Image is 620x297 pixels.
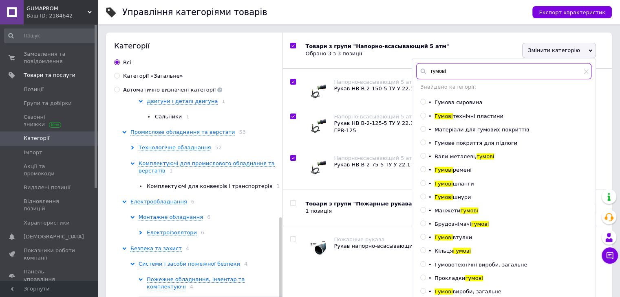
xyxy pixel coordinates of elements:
span: • [428,288,432,295]
span: Гумові [435,181,453,187]
span: втулки [453,234,472,240]
span: Електрообладнання [130,199,187,205]
span: Позиції [24,86,44,93]
span: шланги [453,181,474,187]
span: 6 [191,199,194,205]
span: Безпека та захист [130,245,182,252]
span: • [428,113,432,119]
span: Вали металеві, [435,153,477,159]
input: Пошук [4,28,96,43]
span: Комплектуючі для конвеєрів і транспортерів [147,183,272,189]
span: Гумові [435,113,453,119]
span: Гумова сировина [435,99,483,105]
span: • [428,221,432,227]
div: 1 позиція [305,207,508,215]
div: Ваш ID: 2184642 [26,12,98,20]
div: Напорно-всасывающий 5 атм [334,79,604,85]
span: • [428,153,432,159]
span: • [428,275,432,281]
span: вироби, загальне [453,288,501,295]
span: Комплектуючі для промислового обладнання та верстатів [139,160,275,174]
span: • [428,167,432,173]
span: 1 [276,183,280,189]
span: Пожежне обладнання, інвентар та комплектуючі [147,276,245,290]
span: ремені [453,167,472,173]
div: Напорно-всасывающий 5 атм [334,114,604,120]
span: Двигуни і деталі двигуна [147,98,218,105]
span: • [428,140,432,146]
span: • [428,207,432,214]
span: • [428,194,432,200]
span: гумові [477,153,494,159]
span: 6 [207,214,210,220]
button: Чат з покупцем [602,247,618,264]
span: Відновлення позицій [24,198,75,212]
span: Кільця [435,248,453,254]
span: Технологічне обладнання [139,144,211,151]
span: Монтажне обладнання [139,214,203,221]
span: 4 [190,284,193,290]
span: • [428,234,432,240]
span: гумові [460,207,478,214]
span: Показники роботи компанії [24,247,75,262]
span: 4 [244,261,247,267]
span: гумові [465,275,483,281]
span: 1 [186,114,189,120]
span: Гумові [435,288,453,295]
div: Автоматично визначені категорії [123,86,222,94]
span: Матеріали для гумових покриттів [435,127,529,133]
span: Категорії [24,135,49,142]
span: Сальники [155,114,182,120]
div: Рукав НВ В-2-150-5 ТУ У 22.1-43855780-001:2024 (4м) с напорной рукавной головкой ГРН-150 [334,85,604,92]
span: • [428,127,432,133]
span: • [428,248,432,254]
span: Панель управління [24,268,75,283]
span: Характеристики [24,219,70,227]
span: • [428,181,432,187]
span: Групи та добірки [24,100,72,107]
span: Гумові [435,194,453,200]
div: Знайдено категорії: [420,83,587,91]
span: Брудознімачі [435,221,471,227]
span: шнури [453,194,471,200]
span: Експорт характеристик [539,9,605,15]
span: гумові [471,221,489,227]
span: 1 [169,168,172,174]
span: Сезонні знижки [24,114,75,128]
span: технічні пластини [453,113,503,119]
button: Експорт характеристик [532,6,612,18]
span: 1 [222,98,225,104]
span: Замовлення та повідомлення [24,50,75,65]
span: Імпорт [24,149,42,156]
span: Електроізолятори [147,229,197,236]
span: Гумовотехнічні вироби, загальне [435,262,527,268]
span: Гумове покриття для підлоги [435,140,517,146]
span: • [428,99,432,105]
div: Обрано 3 з 3 позиції [305,50,508,57]
div: Рукав напорно-всасывающий для воды В-2-100-10 ГОСТ 5398-76 (пожарный) [334,242,604,250]
span: Товари та послуги [24,72,75,79]
div: Рукав НВ В-2-125-5 ТУ У 22.1-43855780-001:2024 (4м) с всасывающей рукавной головкой ГРВ-125 [334,120,604,134]
span: GUMAPROM [26,5,88,12]
b: Товари з групи "Пожарные рукава" [305,201,415,207]
span: 53 [239,129,246,135]
span: Гумові [435,234,453,240]
span: Змінити категорію [522,43,596,58]
span: Акції та промокоди [24,163,75,177]
span: 4 [186,245,189,251]
span: • [428,262,432,268]
input: Пошук за категоріями [416,63,591,79]
div: Категорії [114,41,274,51]
span: Гумові [435,167,453,173]
span: Манжети [435,207,460,214]
span: Видалені позиції [24,184,71,191]
span: гумові [453,248,471,254]
span: Прокладки [435,275,465,281]
div: Напорно-всасывающий 5 атм [334,155,604,161]
span: [DEMOGRAPHIC_DATA] [24,233,84,240]
div: Рукав НВ В-2-75-5 ТУ У 22.1-43855780-001:2024 (4м) с напорной рукавной головкой ГРН-80 [334,161,604,168]
span: Системи і засоби пожежної безпеки [139,261,240,267]
span: 6 [201,229,204,236]
div: Всi [123,59,131,66]
h1: Управління категоріями товарів [122,7,267,17]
